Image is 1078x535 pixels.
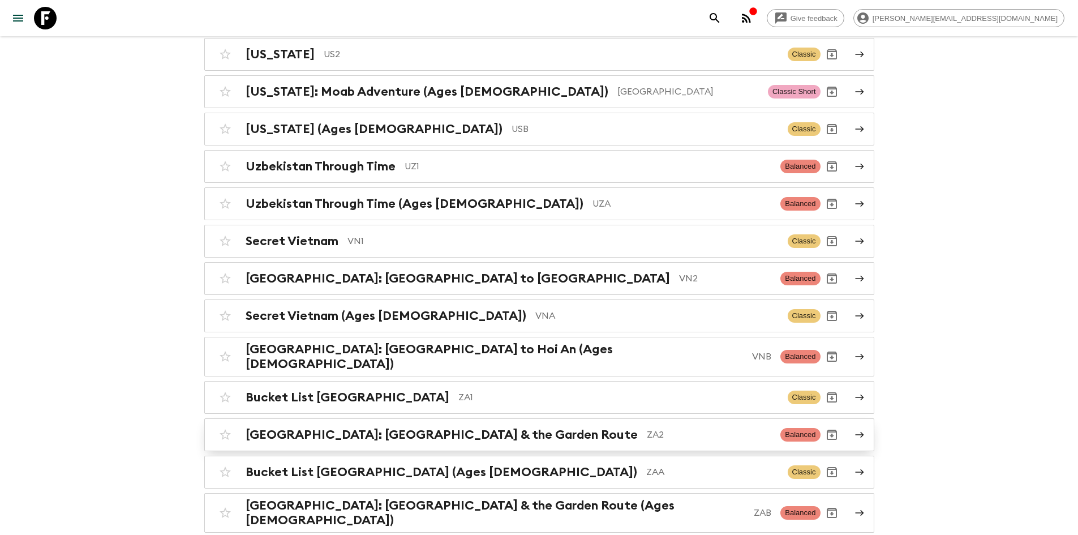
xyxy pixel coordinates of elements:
a: [GEOGRAPHIC_DATA]: [GEOGRAPHIC_DATA] to Hoi An (Ages [DEMOGRAPHIC_DATA])VNBBalancedArchive [204,337,874,376]
h2: Secret Vietnam [246,234,338,249]
span: [PERSON_NAME][EMAIL_ADDRESS][DOMAIN_NAME] [866,14,1064,23]
a: [US_STATE]: Moab Adventure (Ages [DEMOGRAPHIC_DATA])[GEOGRAPHIC_DATA]Classic ShortArchive [204,75,874,108]
h2: Secret Vietnam (Ages [DEMOGRAPHIC_DATA]) [246,309,526,323]
span: Balanced [780,160,820,173]
p: UZ1 [405,160,772,173]
h2: [US_STATE] [246,47,315,62]
span: Classic [788,122,821,136]
p: VNA [535,309,779,323]
button: Archive [821,386,843,409]
p: ZA1 [458,391,779,404]
button: menu [7,7,29,29]
p: USB [512,122,779,136]
button: Archive [821,345,843,368]
span: Give feedback [784,14,844,23]
a: [US_STATE] (Ages [DEMOGRAPHIC_DATA])USBClassicArchive [204,113,874,145]
button: Archive [821,230,843,252]
button: search adventures [703,7,726,29]
p: ZA2 [647,428,772,442]
h2: [US_STATE] (Ages [DEMOGRAPHIC_DATA]) [246,122,503,136]
p: ZAB [754,506,771,520]
h2: [US_STATE]: Moab Adventure (Ages [DEMOGRAPHIC_DATA]) [246,84,608,99]
span: Balanced [780,350,820,363]
span: Balanced [780,272,820,285]
a: Give feedback [767,9,844,27]
button: Archive [821,502,843,524]
span: Classic [788,234,821,248]
div: [PERSON_NAME][EMAIL_ADDRESS][DOMAIN_NAME] [853,9,1064,27]
a: [US_STATE]US2ClassicArchive [204,38,874,71]
a: [GEOGRAPHIC_DATA]: [GEOGRAPHIC_DATA] & the Garden RouteZA2BalancedArchive [204,418,874,451]
p: US2 [324,48,779,61]
p: ZAA [646,465,779,479]
p: VN2 [679,272,772,285]
button: Archive [821,80,843,103]
button: Archive [821,461,843,483]
h2: [GEOGRAPHIC_DATA]: [GEOGRAPHIC_DATA] to Hoi An (Ages [DEMOGRAPHIC_DATA]) [246,342,744,371]
a: Secret Vietnam (Ages [DEMOGRAPHIC_DATA])VNAClassicArchive [204,299,874,332]
h2: Bucket List [GEOGRAPHIC_DATA] [246,390,449,405]
span: Balanced [780,428,820,442]
span: Classic [788,391,821,404]
span: Balanced [780,197,820,211]
h2: Uzbekistan Through Time (Ages [DEMOGRAPHIC_DATA]) [246,196,583,211]
a: Uzbekistan Through Time (Ages [DEMOGRAPHIC_DATA])UZABalancedArchive [204,187,874,220]
button: Archive [821,305,843,327]
h2: [GEOGRAPHIC_DATA]: [GEOGRAPHIC_DATA] & the Garden Route [246,427,638,442]
p: [GEOGRAPHIC_DATA] [617,85,759,99]
h2: [GEOGRAPHIC_DATA]: [GEOGRAPHIC_DATA] & the Garden Route (Ages [DEMOGRAPHIC_DATA]) [246,498,745,528]
h2: Bucket List [GEOGRAPHIC_DATA] (Ages [DEMOGRAPHIC_DATA]) [246,465,637,480]
button: Archive [821,423,843,446]
a: Bucket List [GEOGRAPHIC_DATA] (Ages [DEMOGRAPHIC_DATA])ZAAClassicArchive [204,456,874,489]
button: Archive [821,192,843,215]
span: Classic [788,465,821,479]
button: Archive [821,267,843,290]
p: UZA [592,197,772,211]
a: Bucket List [GEOGRAPHIC_DATA]ZA1ClassicArchive [204,381,874,414]
span: Classic Short [768,85,821,99]
h2: Uzbekistan Through Time [246,159,396,174]
p: VNB [752,350,771,363]
button: Archive [821,155,843,178]
h2: [GEOGRAPHIC_DATA]: [GEOGRAPHIC_DATA] to [GEOGRAPHIC_DATA] [246,271,670,286]
span: Balanced [780,506,820,520]
button: Archive [821,118,843,140]
span: Classic [788,309,821,323]
a: Uzbekistan Through TimeUZ1BalancedArchive [204,150,874,183]
a: [GEOGRAPHIC_DATA]: [GEOGRAPHIC_DATA] & the Garden Route (Ages [DEMOGRAPHIC_DATA])ZABBalancedArchive [204,493,874,533]
a: Secret VietnamVN1ClassicArchive [204,225,874,258]
span: Classic [788,48,821,61]
p: VN1 [347,234,779,248]
a: [GEOGRAPHIC_DATA]: [GEOGRAPHIC_DATA] to [GEOGRAPHIC_DATA]VN2BalancedArchive [204,262,874,295]
button: Archive [821,43,843,66]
